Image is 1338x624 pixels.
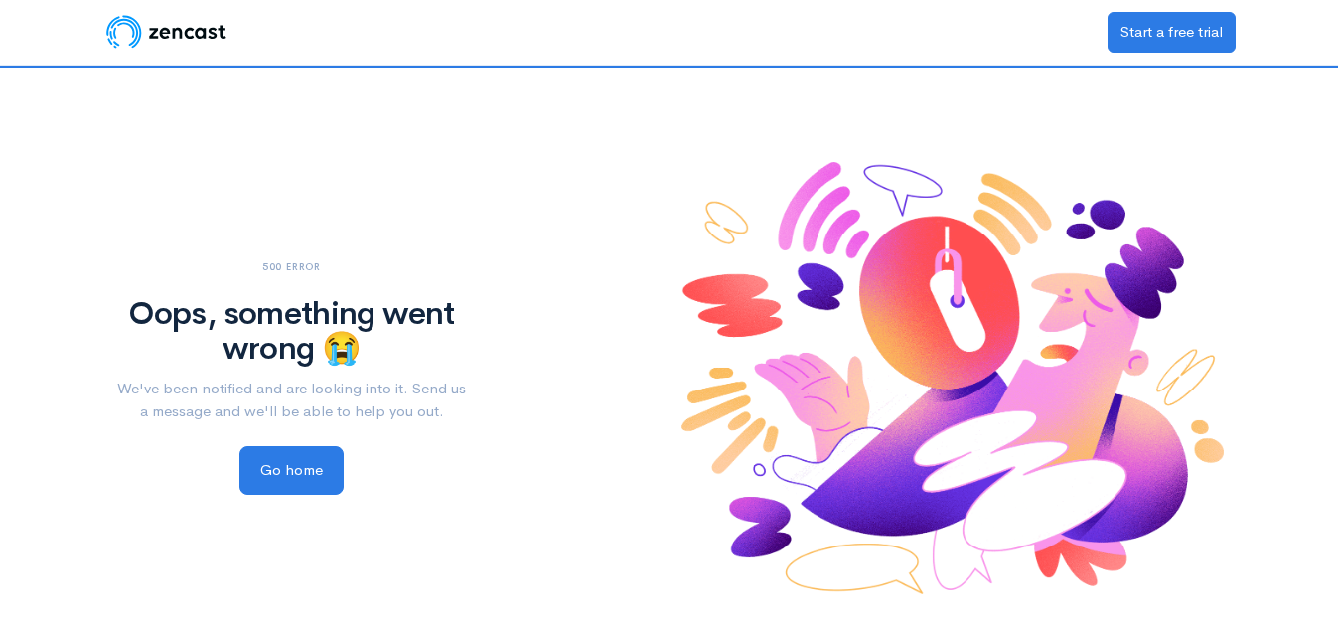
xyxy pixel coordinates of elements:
[103,12,229,52] img: ZenCast Logo
[681,162,1224,595] img: ...
[239,446,344,495] a: Go home
[115,296,469,366] h1: Oops, something went wrong 😭
[1108,12,1236,53] a: Start a free trial
[115,261,469,272] h6: 500 Error
[115,378,469,422] p: We've been notified and are looking into it. Send us a message and we'll be able to help you out.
